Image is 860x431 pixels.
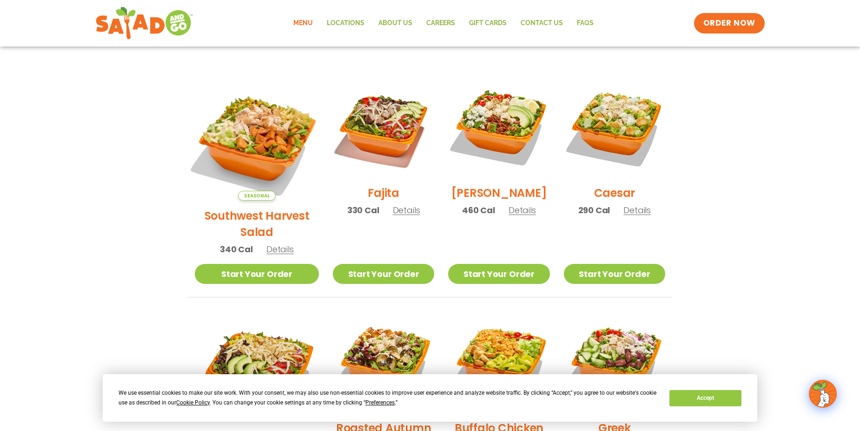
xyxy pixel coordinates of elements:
span: Cookie Policy [176,399,210,406]
nav: Menu [286,13,601,34]
span: Seasonal [238,191,276,201]
img: Product photo for Roasted Autumn Salad [333,311,434,413]
span: ORDER NOW [703,18,755,29]
div: Cookie Consent Prompt [103,374,757,422]
h2: Southwest Harvest Salad [195,208,319,240]
span: 330 Cal [347,204,379,216]
div: We use essential cookies to make our site work. With your consent, we may also use non-essential ... [119,388,658,408]
img: Product photo for Southwest Harvest Salad [184,66,330,211]
a: Careers [419,13,462,34]
img: Product photo for Caesar Salad [564,76,665,178]
a: Start Your Order [448,264,549,284]
button: Accept [669,390,741,406]
img: Product photo for Buffalo Chicken Salad [448,311,549,413]
span: Details [393,204,420,216]
span: 460 Cal [462,204,495,216]
span: Preferences [365,399,395,406]
span: 290 Cal [578,204,610,216]
a: ORDER NOW [694,13,765,34]
a: GIFT CARDS [462,13,514,34]
img: new-SAG-logo-768×292 [95,5,193,42]
a: Start Your Order [564,264,665,284]
img: Product photo for Greek Salad [564,311,665,413]
img: Product photo for Cobb Salad [448,76,549,178]
a: Start Your Order [195,264,319,284]
h2: Caesar [594,185,635,201]
h2: [PERSON_NAME] [451,185,547,201]
img: wpChatIcon [810,381,836,407]
span: Details [623,204,651,216]
img: Product photo for Fajita Salad [333,76,434,178]
a: Start Your Order [333,264,434,284]
span: Details [266,243,294,255]
a: Locations [320,13,371,34]
a: Contact Us [514,13,570,34]
span: 340 Cal [220,243,253,256]
a: FAQs [570,13,601,34]
a: Menu [286,13,320,34]
span: Details [509,204,536,216]
h2: Fajita [368,185,399,201]
a: About Us [371,13,419,34]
